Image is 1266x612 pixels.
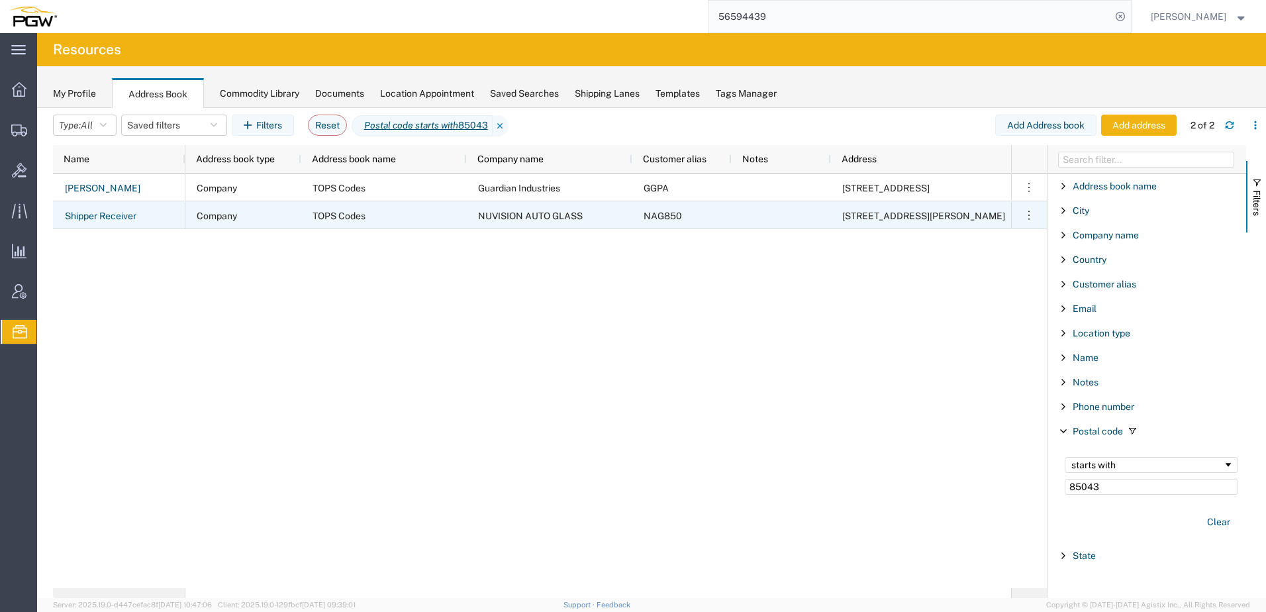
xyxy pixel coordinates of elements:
[312,154,396,164] span: Address book name
[842,211,1005,221] span: 5545 W LATHAM ST STE 5C
[53,601,212,609] span: Server: 2025.19.0-d447cefac8f
[1073,401,1134,412] span: Phone number
[197,211,237,221] span: Company
[1073,352,1098,363] span: Name
[64,178,141,199] a: [PERSON_NAME]
[220,87,299,101] div: Commodity Library
[302,601,356,609] span: [DATE] 09:39:01
[64,154,89,164] span: Name
[352,115,493,136] span: Postal code starts with 85043
[995,115,1096,136] button: Add Address book
[64,206,137,227] a: Shipper Receiver
[643,154,706,164] span: Customer alias
[478,183,560,193] span: Guardian Industries
[563,601,597,609] a: Support
[53,33,121,66] h4: Resources
[308,115,347,136] button: Reset
[1073,377,1098,387] span: Notes
[1073,230,1139,240] span: Company name
[1071,460,1223,470] div: starts with
[232,115,294,136] button: Filters
[842,183,930,193] span: 825 N. 73rd Ave.
[53,115,117,136] button: Type:All
[656,87,700,101] div: Templates
[1073,279,1136,289] span: Customer alias
[1065,479,1238,495] input: Filter Value
[1191,119,1214,132] div: 2 of 2
[1151,9,1226,24] span: Amber Hickey
[597,601,630,609] a: Feedback
[478,211,583,221] span: NUVISION AUTO GLASS
[644,183,669,193] span: GGPA
[575,87,640,101] div: Shipping Lanes
[313,211,365,221] span: TOPS Codes
[81,120,93,130] span: All
[158,601,212,609] span: [DATE] 10:47:06
[121,115,227,136] button: Saved filters
[1046,599,1250,611] span: Copyright © [DATE]-[DATE] Agistix Inc., All Rights Reserved
[1150,9,1248,25] button: [PERSON_NAME]
[53,87,96,101] div: My Profile
[1073,181,1157,191] span: Address book name
[218,601,356,609] span: Client: 2025.19.0-129fbcf
[1073,328,1130,338] span: Location type
[477,154,544,164] span: Company name
[644,211,682,221] span: NAG850
[313,183,365,193] span: TOPS Codes
[197,183,237,193] span: Company
[1101,115,1177,136] button: Add address
[380,87,474,101] div: Location Appointment
[1065,457,1238,473] div: Filtering operator
[1251,190,1262,216] span: Filters
[842,154,877,164] span: Address
[364,119,458,132] i: Postal code starts with
[742,154,768,164] span: Notes
[9,7,57,26] img: logo
[315,87,364,101] div: Documents
[1073,254,1106,265] span: Country
[1073,550,1096,561] span: State
[112,78,204,109] div: Address Book
[716,87,777,101] div: Tags Manager
[1073,426,1123,436] span: Postal code
[1047,174,1246,598] div: Filter List 12 Filters
[1199,511,1238,533] button: Clear
[1058,152,1234,168] input: Filter Columns Input
[1073,205,1089,216] span: City
[490,87,559,101] div: Saved Searches
[196,154,275,164] span: Address book type
[708,1,1111,32] input: Search for shipment number, reference number
[1073,303,1096,314] span: Email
